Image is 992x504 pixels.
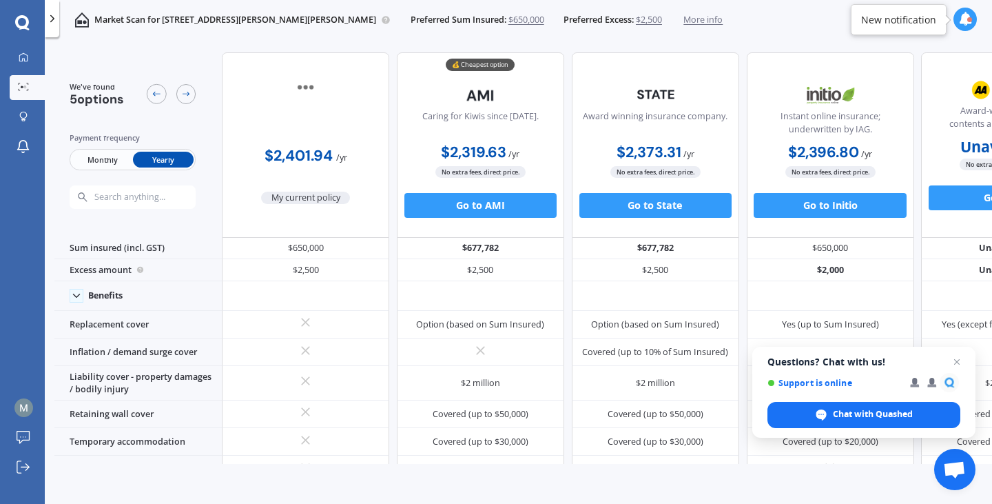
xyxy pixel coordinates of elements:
[767,402,960,428] div: Chat with Quashed
[446,59,515,71] div: 💰 Cheapest option
[782,319,879,331] div: Yes (up to Sum Insured)
[783,436,878,448] div: Covered (up to $20,000)
[54,456,222,483] div: Excess-free glass cover
[754,193,906,218] button: Go to Initio
[93,192,219,203] input: Search anything...
[14,399,33,417] img: ACg8ocJFqBGiLUthl00unC10t4xvKIAQp4fRBad0rAlj0m5anUNldw=s96-c
[222,259,389,281] div: $2,500
[397,238,564,260] div: $677,782
[74,12,90,28] img: home-and-contents.b802091223b8502ef2dd.svg
[579,193,732,218] button: Go to State
[591,319,719,331] div: Option (based on Sum Insured)
[610,166,701,178] span: No extra fees, direct price.
[617,463,693,476] div: Option <$5/month
[572,238,739,260] div: $677,782
[636,14,662,26] span: $2,500
[88,290,123,301] div: Benefits
[614,80,696,109] img: State-text-1.webp
[636,377,675,390] div: $2 million
[411,14,506,26] span: Preferred Sum Insured:
[683,148,694,160] span: / yr
[54,401,222,428] div: Retaining wall cover
[54,366,222,401] div: Liability cover - property damages / bodily injury
[608,408,703,421] div: Covered (up to $50,000)
[94,14,376,26] p: Market Scan for [STREET_ADDRESS][PERSON_NAME][PERSON_NAME]
[767,356,960,367] span: Questions? Chat with us!
[54,339,222,366] div: Inflation / demand surge cover
[433,408,528,421] div: Covered (up to $50,000)
[789,80,871,111] img: Initio.webp
[54,238,222,260] div: Sum insured (incl. GST)
[397,259,564,281] div: $2,500
[336,152,347,163] span: / yr
[934,449,975,490] div: Open chat
[564,14,634,26] span: Preferred Excess:
[582,346,728,359] div: Covered (up to 10% of Sum Insured)
[435,166,526,178] span: No extra fees, direct price.
[54,259,222,281] div: Excess amount
[785,166,876,178] span: No extra fees, direct price.
[608,436,703,448] div: Covered (up to $30,000)
[788,143,859,162] b: $2,396.80
[617,143,681,162] b: $2,373.31
[861,13,936,27] div: New notification
[572,259,739,281] div: $2,500
[54,428,222,456] div: Temporary accommodation
[508,148,519,160] span: / yr
[949,354,965,370] span: Close chat
[861,148,872,160] span: / yr
[747,238,914,260] div: $650,000
[265,72,347,103] img: other-insurer.png
[440,80,521,111] img: AMI-text-1.webp
[433,436,528,448] div: Covered (up to $30,000)
[757,346,903,359] div: Covered (up to 10% of Sum Insured)
[833,408,913,421] span: Chat with Quashed
[70,91,124,108] span: 5 options
[757,110,903,141] div: Instant online insurance; underwritten by IAG.
[70,132,196,144] div: Payment frequency
[422,110,539,141] div: Caring for Kiwis since [DATE].
[442,463,518,476] div: Option <$5/month
[767,378,900,388] span: Support is online
[508,14,544,26] span: $650,000
[404,193,557,218] button: Go to AMI
[261,192,350,204] span: My current policy
[683,14,723,26] span: More info
[747,259,914,281] div: $2,000
[265,146,333,165] b: $2,401.94
[70,81,124,92] span: We've found
[54,311,222,339] div: Replacement cover
[583,110,727,141] div: Award winning insurance company.
[133,152,194,168] span: Yearly
[72,152,132,168] span: Monthly
[416,319,544,331] div: Option (based on Sum Insured)
[441,143,506,162] b: $2,319.63
[461,377,500,390] div: $2 million
[222,238,389,260] div: $650,000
